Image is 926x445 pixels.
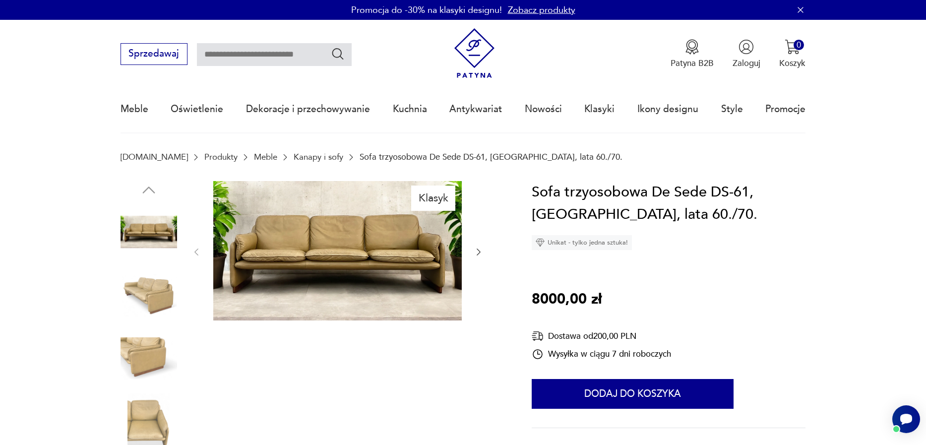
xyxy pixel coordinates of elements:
[733,39,760,69] button: Zaloguj
[779,58,805,69] p: Koszyk
[121,267,177,323] img: Zdjęcie produktu Sofa trzyosobowa De Sede DS-61, Szwajcaria, lata 60./70.
[121,51,187,59] a: Sprzedawaj
[171,86,223,132] a: Oświetlenie
[684,39,700,55] img: Ikona medalu
[671,39,714,69] button: Patyna B2B
[449,28,499,78] img: Patyna - sklep z meblami i dekoracjami vintage
[331,47,345,61] button: Szukaj
[121,43,187,65] button: Sprzedawaj
[794,40,804,50] div: 0
[121,86,148,132] a: Meble
[351,4,502,16] p: Promocja do -30% na klasyki designu!
[121,204,177,260] img: Zdjęcie produktu Sofa trzyosobowa De Sede DS-61, Szwajcaria, lata 60./70.
[254,152,277,162] a: Meble
[532,330,544,342] img: Ikona dostawy
[121,152,188,162] a: [DOMAIN_NAME]
[584,86,615,132] a: Klasyki
[294,152,343,162] a: Kanapy i sofy
[360,152,622,162] p: Sofa trzyosobowa De Sede DS-61, [GEOGRAPHIC_DATA], lata 60./70.
[536,238,545,247] img: Ikona diamentu
[204,152,238,162] a: Produkty
[892,405,920,433] iframe: Smartsupp widget button
[765,86,805,132] a: Promocje
[121,330,177,387] img: Zdjęcie produktu Sofa trzyosobowa De Sede DS-61, Szwajcaria, lata 60./70.
[449,86,502,132] a: Antykwariat
[508,4,575,16] a: Zobacz produkty
[733,58,760,69] p: Zaloguj
[393,86,427,132] a: Kuchnia
[532,330,671,342] div: Dostawa od 200,00 PLN
[411,186,455,210] div: Klasyk
[213,181,462,321] img: Zdjęcie produktu Sofa trzyosobowa De Sede DS-61, Szwajcaria, lata 60./70.
[532,235,632,250] div: Unikat - tylko jedna sztuka!
[525,86,562,132] a: Nowości
[785,39,800,55] img: Ikona koszyka
[779,39,805,69] button: 0Koszyk
[246,86,370,132] a: Dekoracje i przechowywanie
[532,288,602,311] p: 8000,00 zł
[721,86,743,132] a: Style
[671,39,714,69] a: Ikona medaluPatyna B2B
[532,379,734,409] button: Dodaj do koszyka
[532,181,806,226] h1: Sofa trzyosobowa De Sede DS-61, [GEOGRAPHIC_DATA], lata 60./70.
[671,58,714,69] p: Patyna B2B
[532,348,671,360] div: Wysyłka w ciągu 7 dni roboczych
[739,39,754,55] img: Ikonka użytkownika
[637,86,698,132] a: Ikony designu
